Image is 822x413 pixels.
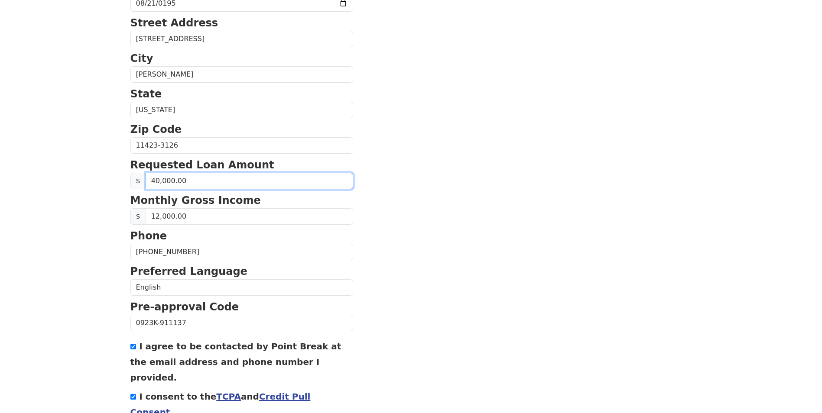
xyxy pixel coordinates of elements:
span: $ [130,208,146,225]
strong: Preferred Language [130,265,247,277]
span: $ [130,173,146,189]
strong: City [130,52,153,65]
input: Zip Code [130,137,353,154]
label: I agree to be contacted by Point Break at the email address and phone number I provided. [130,341,341,383]
a: TCPA [216,391,241,402]
input: 0.00 [146,173,353,189]
strong: Requested Loan Amount [130,159,274,171]
input: Street Address [130,31,353,47]
strong: Zip Code [130,123,182,136]
input: City [130,66,353,83]
strong: State [130,88,162,100]
strong: Phone [130,230,167,242]
input: Monthly Gross Income [146,208,353,225]
input: Pre-approval Code [130,315,353,331]
strong: Street Address [130,17,218,29]
input: Phone [130,244,353,260]
strong: Pre-approval Code [130,301,239,313]
p: Monthly Gross Income [130,193,353,208]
